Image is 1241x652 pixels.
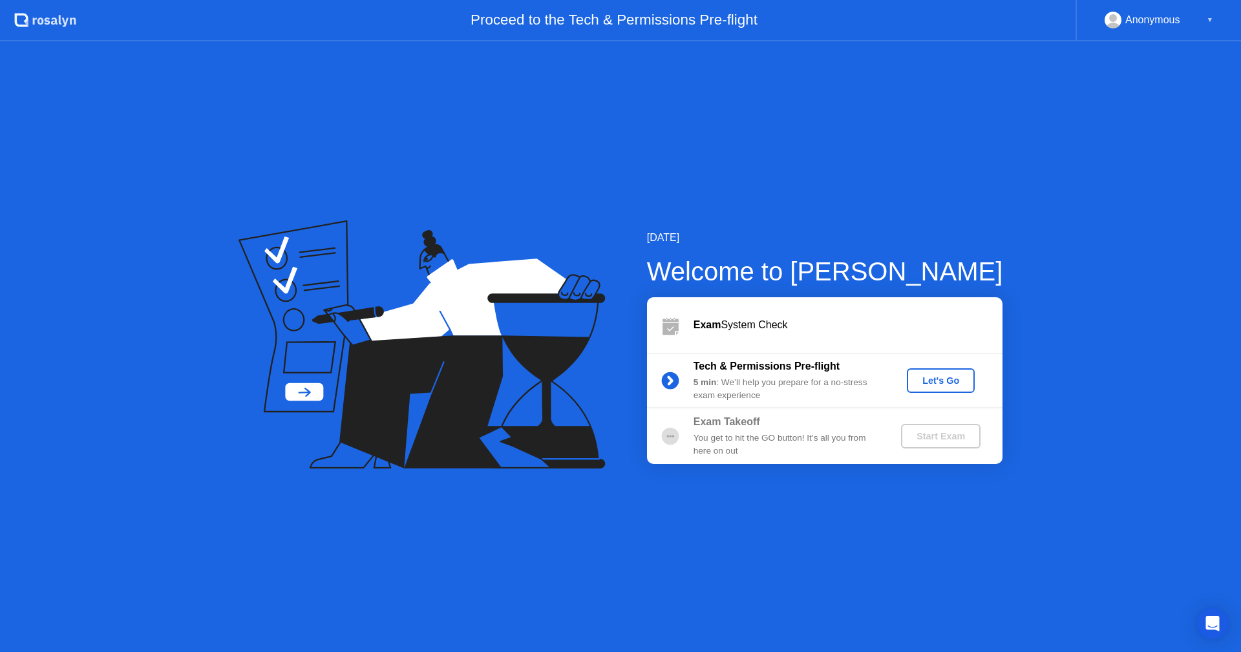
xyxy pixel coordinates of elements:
b: 5 min [694,377,717,387]
div: Welcome to [PERSON_NAME] [647,252,1003,291]
div: Anonymous [1125,12,1180,28]
div: Let's Go [912,375,970,386]
div: Start Exam [906,431,975,441]
button: Let's Go [907,368,975,393]
div: : We’ll help you prepare for a no-stress exam experience [694,376,880,403]
b: Exam [694,319,721,330]
div: ▼ [1207,12,1213,28]
div: Open Intercom Messenger [1197,608,1228,639]
div: System Check [694,317,1002,333]
div: You get to hit the GO button! It’s all you from here on out [694,432,880,458]
div: [DATE] [647,230,1003,246]
button: Start Exam [901,424,981,448]
b: Tech & Permissions Pre-flight [694,361,840,372]
b: Exam Takeoff [694,416,760,427]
